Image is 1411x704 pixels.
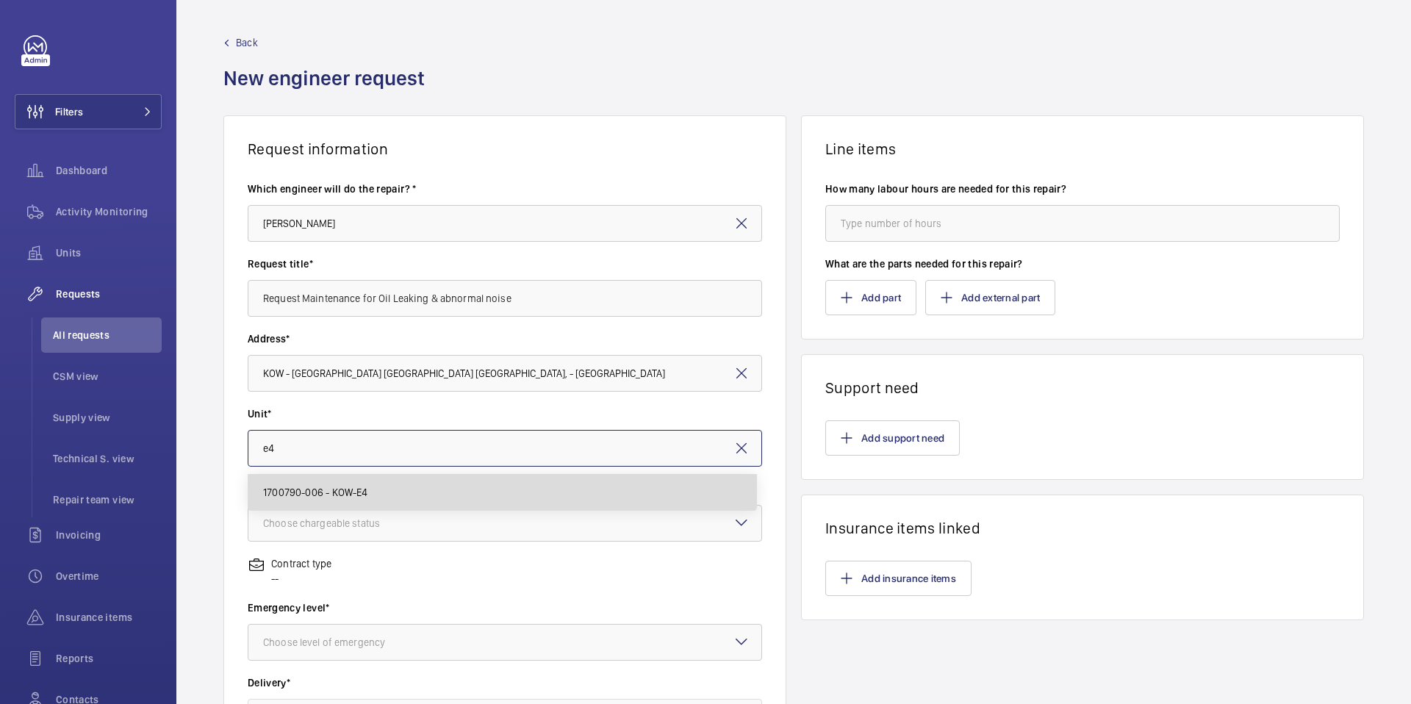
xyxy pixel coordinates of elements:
label: What are the parts needed for this repair? [825,256,1340,271]
label: Request title* [248,256,762,271]
input: Type number of hours [825,205,1340,242]
button: Add external part [925,280,1055,315]
span: Requests [56,287,162,301]
input: Type request title [248,280,762,317]
h1: Request information [248,140,762,158]
span: Technical S. view [53,451,162,466]
span: Dashboard [56,163,162,178]
span: All requests [53,328,162,342]
input: Enter unit [248,430,762,467]
span: Supply view [53,410,162,425]
label: Address* [248,331,762,346]
label: How many labour hours are needed for this repair? [825,182,1340,196]
input: Enter address [248,355,762,392]
label: Emergency level* [248,600,762,615]
div: Choose chargeable status [263,516,417,531]
p: -- [271,571,331,586]
button: Add insurance items [825,561,972,596]
h1: Insurance items linked [825,519,1340,537]
div: Choose level of emergency [263,635,422,650]
h1: Line items [825,140,1340,158]
span: Activity Monitoring [56,204,162,219]
span: Reports [56,651,162,666]
label: Which engineer will do the repair? * [248,182,762,196]
span: Overtime [56,569,162,583]
span: Repair team view [53,492,162,507]
span: 1700790-006 - KOW-E4 [263,485,368,500]
input: Select engineer [248,205,762,242]
span: Insurance items [56,610,162,625]
span: Filters [55,104,83,119]
button: Filters [15,94,162,129]
button: Add support need [825,420,960,456]
label: Delivery* [248,675,762,690]
h1: Support need [825,378,1340,397]
span: Units [56,245,162,260]
p: Contract type [271,556,331,571]
span: Invoicing [56,528,162,542]
label: Unit* [248,406,762,421]
span: CSM view [53,369,162,384]
span: Back [236,35,258,50]
h1: New engineer request [223,65,434,115]
button: Add part [825,280,916,315]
